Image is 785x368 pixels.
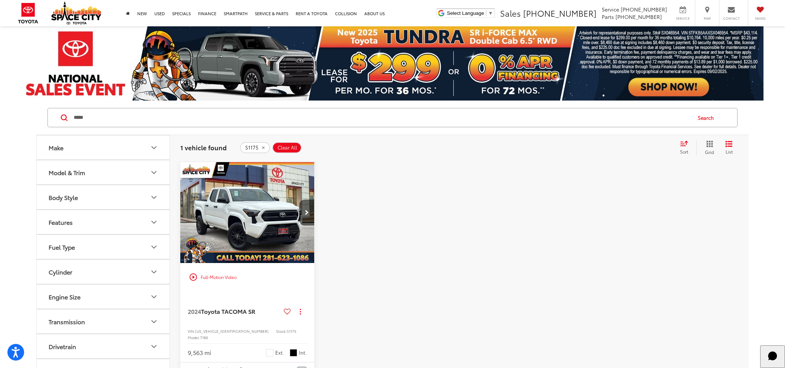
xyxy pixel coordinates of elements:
[276,328,287,334] span: Stock:
[37,235,170,259] button: Fuel TypeFuel Type
[705,149,714,155] span: Grid
[73,109,691,126] input: Search by Make, Model, or Keyword
[188,348,211,357] div: 9,563 mi
[150,342,158,351] div: Drivetrain
[150,218,158,227] div: Features
[180,162,315,263] div: 2024 Toyota TACOMA SR SR 0
[299,349,307,356] span: Int.
[37,285,170,309] button: Engine SizeEngine Size
[615,13,662,20] span: [PHONE_NUMBER]
[201,307,255,315] span: Toyota TACOMA SR
[691,108,725,127] button: Search
[150,193,158,202] div: Body Style
[150,168,158,177] div: Model & Trim
[49,243,75,250] div: Fuel Type
[49,268,72,275] div: Cylinder
[300,309,301,315] span: dropdown dots
[674,16,691,21] span: Service
[763,346,782,366] svg: Start Chat
[195,328,269,334] span: [US_VEHICLE_IDENTIFICATION_NUMBER]
[240,142,270,153] button: remove S1175
[290,349,297,356] span: Black
[277,145,297,151] span: Clear All
[188,307,281,315] a: 2024Toyota TACOMA SR
[245,145,259,151] span: S1175
[299,200,314,226] button: Next image
[488,10,493,16] span: ▼
[150,143,158,152] div: Make
[500,7,521,19] span: Sales
[272,142,302,153] button: Clear All
[621,6,667,13] span: [PHONE_NUMBER]
[49,169,85,176] div: Model & Trim
[200,335,208,340] span: 7186
[37,334,170,358] button: DrivetrainDrivetrain
[150,292,158,301] div: Engine Size
[680,148,688,155] span: Sort
[37,135,170,160] button: MakeMake
[49,194,78,201] div: Body Style
[188,335,200,340] span: Model:
[37,210,170,234] button: FeaturesFeatures
[275,349,284,356] span: Ext.
[602,13,614,20] span: Parts
[523,7,597,19] span: [PHONE_NUMBER]
[51,1,101,24] img: Space City Toyota
[180,143,227,152] span: 1 vehicle found
[725,148,733,155] span: List
[49,343,76,350] div: Drivetrain
[150,267,158,276] div: Cylinder
[266,349,273,356] span: Ice Cap
[150,317,158,326] div: Transmission
[180,162,315,263] img: 2024 Toyota TACOMA SR 4X2 DOUBLE CAB RWD
[188,328,195,334] span: VIN:
[180,162,315,263] a: 2024 Toyota TACOMA SR 4X2 DOUBLE CAB RWD2024 Toyota TACOMA SR 4X2 DOUBLE CAB RWD2024 Toyota TACOM...
[37,260,170,284] button: CylinderCylinder
[447,10,484,16] span: Select Language
[49,293,81,300] div: Engine Size
[22,26,763,101] img: 2025 Tundra
[150,243,158,252] div: Fuel Type
[447,10,493,16] a: Select Language​
[37,160,170,184] button: Model & TrimModel & Trim
[294,305,307,318] button: Actions
[699,16,715,21] span: Map
[49,218,73,226] div: Features
[723,16,740,21] span: Contact
[287,328,296,334] span: S1175
[720,140,738,155] button: List View
[49,144,63,151] div: Make
[752,16,768,21] span: Saved
[37,309,170,333] button: TransmissionTransmission
[696,140,720,155] button: Grid View
[676,140,696,155] button: Select sort value
[37,185,170,209] button: Body StyleBody Style
[602,6,619,13] span: Service
[188,307,201,315] span: 2024
[49,318,85,325] div: Transmission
